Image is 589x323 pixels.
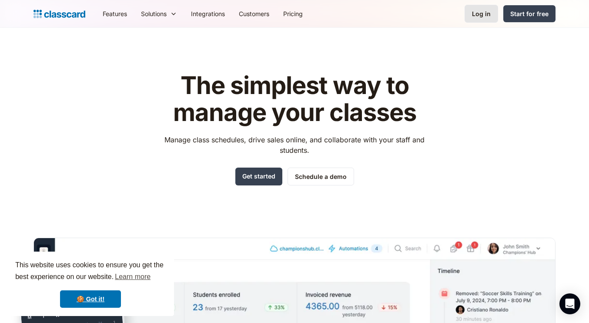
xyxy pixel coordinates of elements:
a: dismiss cookie message [60,290,121,308]
a: Pricing [276,4,310,24]
a: Schedule a demo [288,168,354,185]
p: Manage class schedules, drive sales online, and collaborate with your staff and students. [157,135,433,155]
a: Get started [235,168,282,185]
a: Customers [232,4,276,24]
a: Features [96,4,134,24]
span: This website uses cookies to ensure you get the best experience on our website. [15,260,166,283]
a: Log in [465,5,498,23]
div: Solutions [134,4,184,24]
div: cookieconsent [7,252,174,316]
h1: The simplest way to manage your classes [157,72,433,126]
div: Solutions [141,9,167,18]
a: learn more about cookies [114,270,152,283]
div: Open Intercom Messenger [559,293,580,314]
a: Start for free [503,5,556,22]
a: home [33,8,85,20]
div: Start for free [510,9,549,18]
div: Log in [472,9,491,18]
a: Integrations [184,4,232,24]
